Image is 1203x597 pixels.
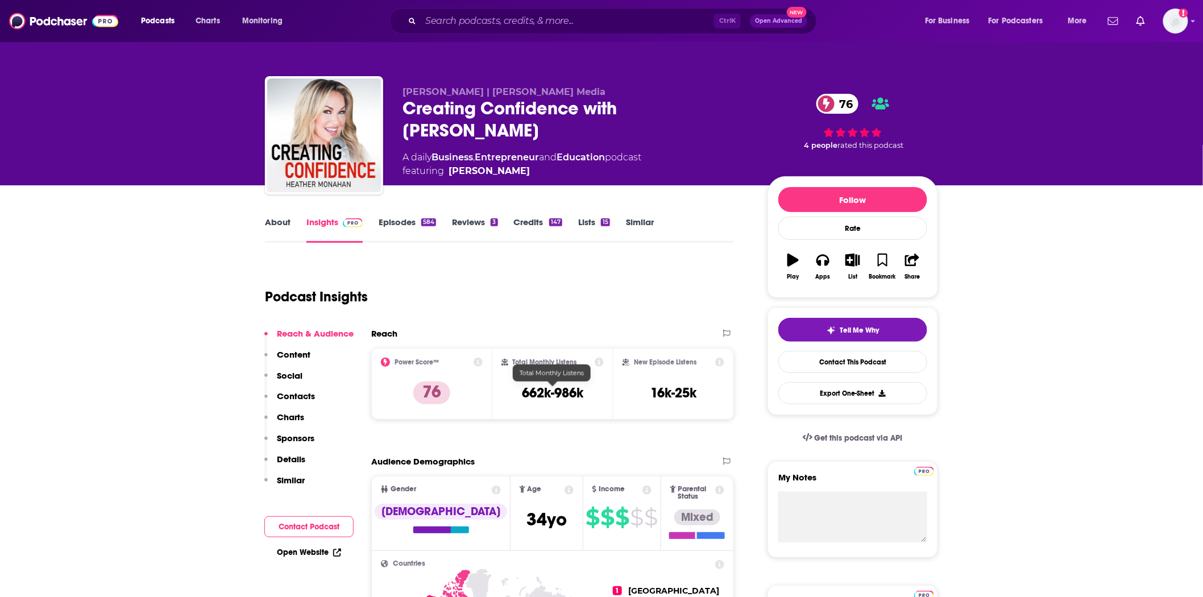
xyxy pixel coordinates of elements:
button: open menu [234,12,297,30]
div: 76 4 peoplerated this podcast [768,86,938,157]
button: open menu [981,12,1060,30]
h2: Power Score™ [395,358,439,366]
button: open menu [1060,12,1101,30]
button: Content [264,349,310,370]
a: Reviews3 [452,217,497,243]
div: Rate [778,217,927,240]
button: Similar [264,475,305,496]
p: Sponsors [277,433,314,443]
a: Open Website [277,548,341,557]
svg: Add a profile image [1179,9,1188,18]
span: Gender [391,486,416,493]
span: featuring [403,164,641,178]
div: Apps [816,273,831,280]
label: My Notes [778,472,927,492]
span: 4 people [804,141,837,150]
a: Episodes584 [379,217,436,243]
span: Age [528,486,542,493]
a: Credits147 [514,217,562,243]
div: A daily podcast [403,151,641,178]
span: Monitoring [242,13,283,29]
a: Get this podcast via API [794,424,912,452]
button: Contact Podcast [264,516,354,537]
a: 76 [816,94,858,114]
span: More [1068,13,1087,29]
div: 147 [549,218,562,226]
a: About [265,217,291,243]
button: Export One-Sheet [778,382,927,404]
span: 1 [613,586,622,595]
a: Show notifications dropdown [1104,11,1123,31]
button: Show profile menu [1163,9,1188,34]
p: Content [277,349,310,360]
p: Social [277,370,302,381]
div: List [848,273,857,280]
img: User Profile [1163,9,1188,34]
span: , [473,152,475,163]
a: InsightsPodchaser Pro [306,217,363,243]
a: Lists15 [578,217,610,243]
img: Podchaser Pro [343,218,363,227]
input: Search podcasts, credits, & more... [421,12,714,30]
button: Share [898,246,927,287]
button: open menu [917,12,984,30]
p: Details [277,454,305,465]
div: 584 [421,218,436,226]
span: [GEOGRAPHIC_DATA] [629,586,720,596]
p: Contacts [277,391,315,401]
span: 34 yo [526,508,567,530]
div: 15 [601,218,610,226]
button: Charts [264,412,304,433]
h2: Reach [371,328,397,339]
div: Bookmark [869,273,896,280]
span: Open Advanced [755,18,802,24]
span: [PERSON_NAME] | [PERSON_NAME] Media [403,86,605,97]
p: 76 [413,382,450,404]
div: 3 [491,218,497,226]
span: Charts [196,13,220,29]
button: Apps [808,246,837,287]
h3: 662k-986k [522,384,583,401]
button: Play [778,246,808,287]
h2: New Episode Listens [634,358,696,366]
span: Tell Me Why [840,326,880,335]
a: Entrepreneur [475,152,539,163]
button: Follow [778,187,927,212]
span: $ [601,508,615,526]
span: Total Monthly Listens [520,369,584,377]
button: tell me why sparkleTell Me Why [778,318,927,342]
button: Social [264,370,302,391]
span: Income [599,486,625,493]
img: Creating Confidence with Heather Monahan [267,78,381,192]
span: rated this podcast [837,141,903,150]
a: Contact This Podcast [778,351,927,373]
span: $ [630,508,644,526]
span: $ [586,508,600,526]
button: open menu [133,12,189,30]
span: 76 [828,94,858,114]
p: Charts [277,412,304,422]
img: Podchaser Pro [914,467,934,476]
img: Podchaser - Follow, Share and Rate Podcasts [9,10,118,32]
span: $ [645,508,658,526]
span: For Podcasters [989,13,1043,29]
div: Share [905,273,920,280]
span: $ [616,508,629,526]
button: Details [264,454,305,475]
div: Mixed [674,509,720,525]
div: Search podcasts, credits, & more... [400,8,828,34]
button: Open AdvancedNew [750,14,807,28]
h2: Audience Demographics [371,456,475,467]
span: and [539,152,557,163]
span: Logged in as hmill [1163,9,1188,34]
span: New [787,7,807,18]
a: Heather Monahan [449,164,530,178]
span: For Business [925,13,970,29]
a: Business [432,152,473,163]
a: Education [557,152,605,163]
span: Ctrl K [714,14,741,28]
h1: Podcast Insights [265,288,368,305]
a: Similar [626,217,654,243]
span: Countries [393,560,425,567]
